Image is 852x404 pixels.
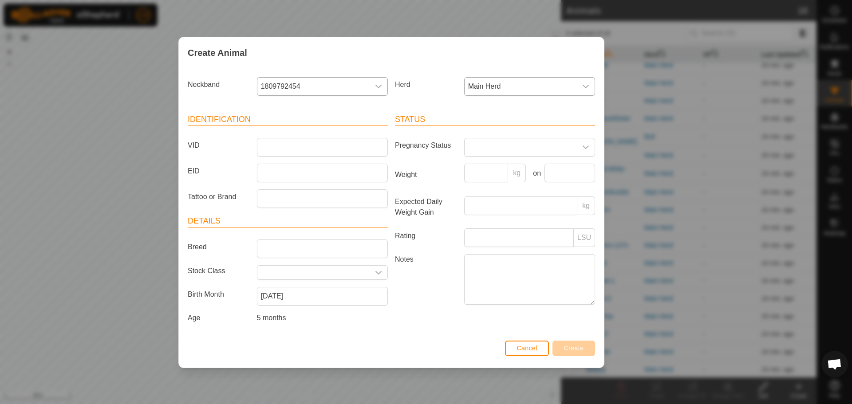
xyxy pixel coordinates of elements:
[505,341,549,356] button: Cancel
[184,265,253,276] label: Stock Class
[188,46,247,59] span: Create Animal
[552,341,595,356] button: Create
[257,314,286,322] span: 5 months
[517,345,537,352] span: Cancel
[391,164,461,186] label: Weight
[391,77,461,92] label: Herd
[577,196,595,215] p-inputgroup-addon: kg
[184,239,253,255] label: Breed
[391,254,461,304] label: Notes
[577,138,595,156] div: dropdown trigger
[370,78,387,95] div: dropdown trigger
[184,189,253,204] label: Tattoo or Brand
[574,228,595,247] p-inputgroup-addon: LSU
[577,78,595,95] div: dropdown trigger
[184,164,253,179] label: EID
[257,78,370,95] span: 1809792454
[564,345,584,352] span: Create
[391,138,461,153] label: Pregnancy Status
[508,164,526,182] p-inputgroup-addon: kg
[395,114,595,126] header: Status
[391,196,461,218] label: Expected Daily Weight Gain
[184,313,253,323] label: Age
[188,215,388,227] header: Details
[184,287,253,302] label: Birth Month
[821,351,848,377] div: Open chat
[391,228,461,243] label: Rating
[529,168,541,179] label: on
[370,266,387,279] div: dropdown trigger
[465,78,577,95] span: Main Herd
[188,114,388,126] header: Identification
[184,138,253,153] label: VID
[184,77,253,92] label: Neckband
